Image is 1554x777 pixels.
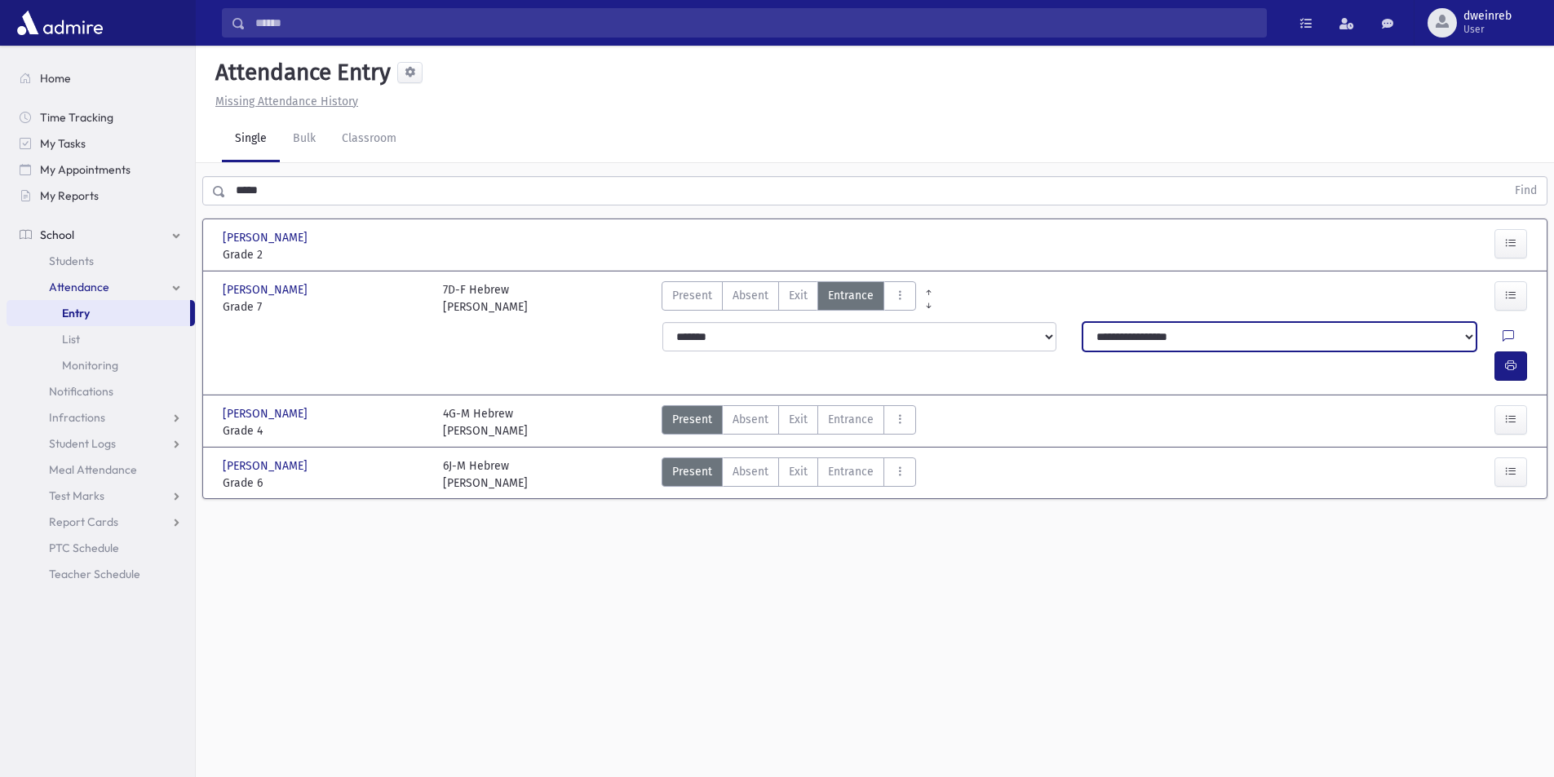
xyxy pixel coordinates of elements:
[40,110,113,125] span: Time Tracking
[733,463,768,480] span: Absent
[40,227,74,242] span: School
[40,71,71,86] span: Home
[662,457,916,492] div: AttTypes
[62,306,90,320] span: Entry
[789,287,808,304] span: Exit
[280,117,329,162] a: Bulk
[329,117,410,162] a: Classroom
[7,430,195,457] a: Student Logs
[828,463,874,480] span: Entrance
[443,405,528,439] div: 4G-M Hebrew [PERSON_NAME]
[215,95,358,108] u: Missing Attendance History
[223,475,427,492] span: Grade 6
[223,298,427,316] span: Grade 7
[7,483,195,509] a: Test Marks
[7,130,195,157] a: My Tasks
[7,561,195,587] a: Teacher Schedule
[789,411,808,428] span: Exit
[7,326,195,352] a: List
[733,287,768,304] span: Absent
[13,7,107,39] img: AdmirePro
[789,463,808,480] span: Exit
[7,457,195,483] a: Meal Attendance
[1463,10,1512,23] span: dweinreb
[49,254,94,268] span: Students
[223,281,311,298] span: [PERSON_NAME]
[7,378,195,404] a: Notifications
[40,136,86,151] span: My Tasks
[443,457,528,492] div: 6J-M Hebrew [PERSON_NAME]
[49,384,113,399] span: Notifications
[49,488,104,503] span: Test Marks
[209,59,391,86] h5: Attendance Entry
[62,358,118,373] span: Monitoring
[7,509,195,535] a: Report Cards
[49,462,137,477] span: Meal Attendance
[49,436,116,451] span: Student Logs
[223,229,311,246] span: [PERSON_NAME]
[49,280,109,294] span: Attendance
[7,183,195,209] a: My Reports
[7,352,195,378] a: Monitoring
[49,567,140,581] span: Teacher Schedule
[662,281,916,316] div: AttTypes
[672,287,712,304] span: Present
[828,287,874,304] span: Entrance
[672,463,712,480] span: Present
[40,188,99,203] span: My Reports
[222,117,280,162] a: Single
[49,410,105,425] span: Infractions
[828,411,874,428] span: Entrance
[672,411,712,428] span: Present
[40,162,131,177] span: My Appointments
[49,514,118,529] span: Report Cards
[7,535,195,561] a: PTC Schedule
[223,246,427,263] span: Grade 2
[7,248,195,274] a: Students
[7,222,195,248] a: School
[49,541,119,555] span: PTC Schedule
[7,300,190,326] a: Entry
[209,95,358,108] a: Missing Attendance History
[7,157,195,183] a: My Appointments
[62,332,80,347] span: List
[223,422,427,439] span: Grade 4
[7,104,195,130] a: Time Tracking
[7,404,195,430] a: Infractions
[223,457,311,475] span: [PERSON_NAME]
[223,405,311,422] span: [PERSON_NAME]
[1505,177,1547,205] button: Find
[733,411,768,428] span: Absent
[1463,23,1512,36] span: User
[246,8,1266,38] input: Search
[443,281,528,316] div: 7D-F Hebrew [PERSON_NAME]
[7,65,195,91] a: Home
[7,274,195,300] a: Attendance
[662,405,916,439] div: AttTypes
